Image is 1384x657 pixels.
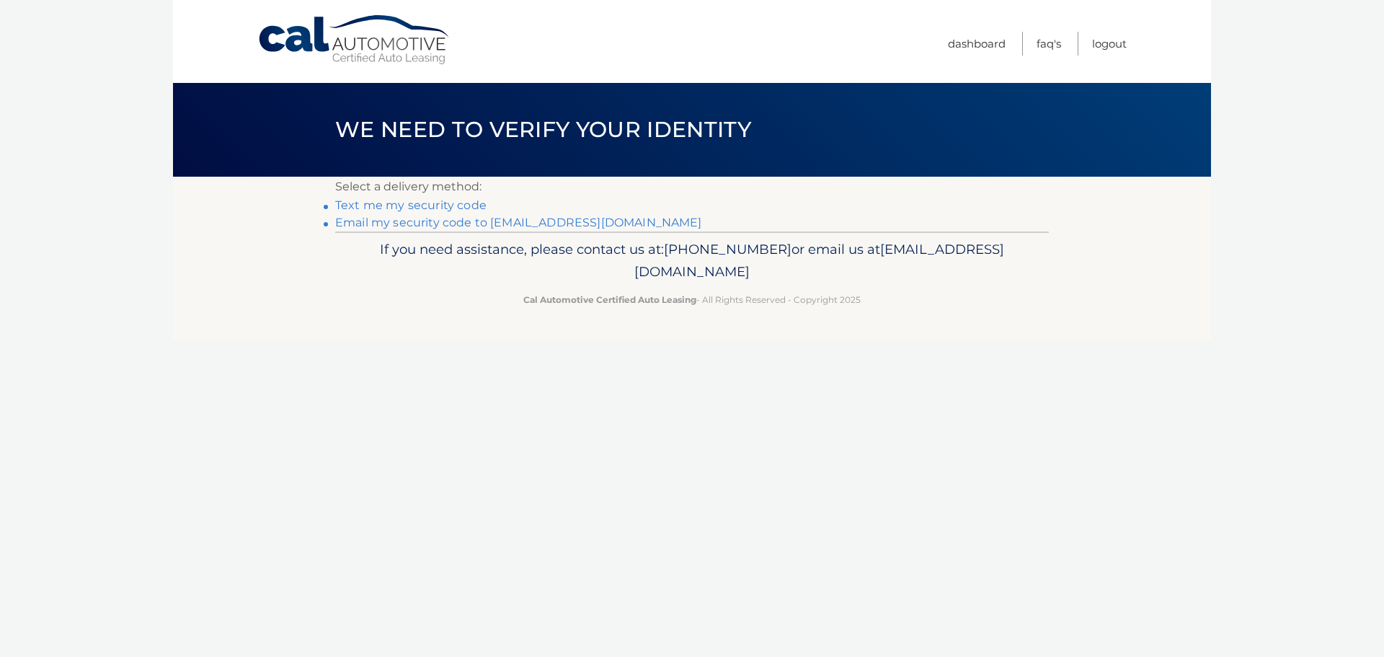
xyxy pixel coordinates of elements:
a: Dashboard [948,32,1006,56]
span: We need to verify your identity [335,116,751,143]
a: Cal Automotive [257,14,452,66]
p: Select a delivery method: [335,177,1049,197]
a: Logout [1092,32,1127,56]
p: If you need assistance, please contact us at: or email us at [345,238,1039,284]
span: [PHONE_NUMBER] [664,241,791,257]
strong: Cal Automotive Certified Auto Leasing [523,294,696,305]
p: - All Rights Reserved - Copyright 2025 [345,292,1039,307]
a: Email my security code to [EMAIL_ADDRESS][DOMAIN_NAME] [335,216,702,229]
a: FAQ's [1037,32,1061,56]
a: Text me my security code [335,198,487,212]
